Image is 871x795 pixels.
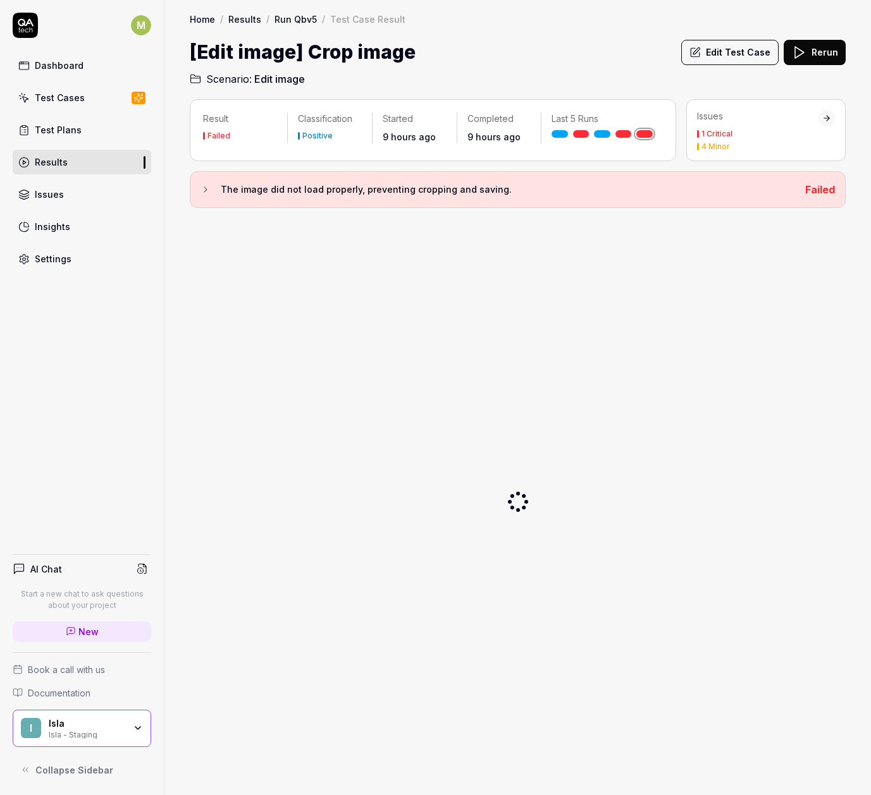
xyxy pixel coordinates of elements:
button: IIslaIsla - Staging [13,710,151,748]
a: Dashboard [13,53,151,78]
button: M [131,13,151,38]
span: I [21,718,41,738]
a: Test Cases [13,85,151,110]
a: Settings [13,246,151,271]
div: Test Cases [35,91,85,104]
span: Book a call with us [28,663,105,676]
h3: The image did not load properly, preventing cropping and saving. [221,182,795,197]
div: Isla - Staging [49,729,125,739]
time: 9 hours ago [383,131,436,142]
p: Completed [467,112,531,125]
a: Documentation [13,686,151,700]
h1: [Edit image] Crop image [190,38,416,66]
p: Classification [298,112,362,125]
a: Results [228,13,261,25]
a: Book a call with us [13,663,151,676]
div: 1 Critical [701,130,732,138]
div: / [322,13,325,25]
a: Issues [13,182,151,207]
span: Documentation [28,686,90,700]
div: Failed [207,132,230,140]
div: Positive [302,132,333,140]
div: Settings [35,252,71,265]
div: 4 Minor [701,143,730,150]
a: Test Plans [13,118,151,142]
div: Test Plans [35,123,82,137]
a: Run Qbv5 [275,13,317,25]
a: Insights [13,214,151,239]
div: Issues [35,188,64,201]
span: Failed [805,183,835,196]
span: New [78,625,99,638]
a: Scenario:Edit image [190,71,305,87]
div: / [220,13,223,25]
button: Edit Test Case [681,40,779,65]
div: Insights [35,220,70,233]
p: Result [203,112,277,125]
p: Last 5 Runs [552,112,653,125]
button: The image did not load properly, preventing cropping and saving. [201,182,795,197]
span: M [131,15,151,35]
h4: AI Chat [30,562,62,576]
a: Results [13,150,151,174]
button: Collapse Sidebar [13,757,151,782]
div: Results [35,155,68,169]
div: Dashboard [35,59,83,72]
a: Home [190,13,215,25]
span: Edit image [254,71,305,87]
span: Collapse Sidebar [35,763,113,777]
a: New [13,621,151,642]
time: 9 hours ago [467,131,521,142]
div: Test Case Result [330,13,405,25]
span: Scenario: [204,71,252,87]
div: Issues [697,110,818,123]
p: Start a new chat to ask questions about your project [13,588,151,611]
div: Isla [49,718,125,729]
div: / [266,13,269,25]
button: Rerun [784,40,846,65]
p: Started [383,112,447,125]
